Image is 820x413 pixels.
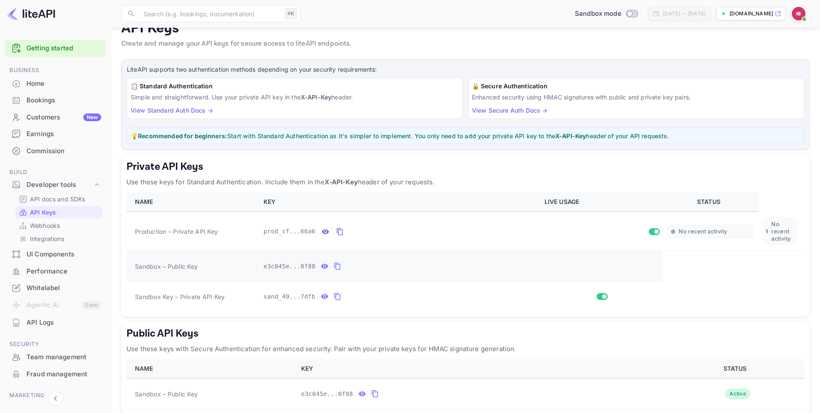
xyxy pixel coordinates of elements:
div: Bookings [26,96,101,105]
a: Integrations [19,234,99,243]
strong: X-API-Key [301,93,331,101]
span: Build [5,168,105,177]
p: Simple and straightforward. Use your private API key in the header. [131,93,459,102]
p: LiteAPI supports two authentication methods depending on your security requirements: [127,65,804,74]
h6: 📋 Standard Authentication [131,81,459,91]
span: Sandbox mode [575,9,621,19]
div: Earnings [26,129,101,139]
input: Search (e.g. bookings, documentation) [138,5,281,22]
span: e3c045e...0f88 [301,390,353,398]
div: API Logs [5,314,105,331]
span: Business [5,66,105,75]
img: LiteAPI logo [7,7,55,20]
div: API Keys [15,206,102,218]
div: Performance [5,263,105,280]
span: No recent activity [771,221,793,242]
p: API docs and SDKs [30,195,85,204]
a: API Keys [19,208,99,217]
th: NAME [126,359,296,378]
div: Fraud management [26,369,101,379]
h5: Private API Keys [126,160,805,174]
div: Developer tools [5,177,105,192]
a: Whitelabel [5,280,105,296]
a: API docs and SDKs [19,195,99,204]
a: Commission [5,143,105,159]
a: View Secure Auth Docs → [472,107,548,114]
strong: X-API-Key [555,132,586,140]
div: Active [726,389,750,399]
h6: 🔒 Secure Authentication [472,81,800,91]
div: CustomersNew [5,109,105,126]
th: KEY [296,359,669,378]
a: Webhooks [19,221,99,230]
div: API docs and SDKs [15,193,102,205]
img: Idan Solimani [792,7,805,20]
p: Webhooks [30,221,60,230]
th: KEY [258,192,539,212]
div: Performance [26,267,101,276]
p: Use these keys for Standard Authentication. Include them in the header of your requests. [126,177,805,187]
a: View Standard Auth Docs → [131,107,213,114]
div: Whitelabel [5,280,105,297]
p: Integrations [30,234,64,243]
div: Fraud management [5,366,105,383]
div: Switch to Production mode [571,9,641,19]
div: Integrations [15,233,102,245]
span: Sandbox Key – Private API Key [135,293,225,300]
p: API Keys [30,208,56,217]
a: Earnings [5,126,105,142]
div: New [83,113,101,121]
p: 💡 Start with Standard Authentication as it's simpler to implement. You only need to add your priv... [131,131,800,140]
div: Webhooks [15,219,102,232]
a: CustomersNew [5,109,105,125]
th: LIVE USAGE [539,192,663,212]
span: e3c045e...0f88 [264,262,316,271]
div: Commission [26,146,101,156]
th: NAME [126,192,258,212]
div: Home [26,79,101,89]
div: [DATE] — [DATE] [663,10,706,17]
p: Create and manage your API keys for secure access to liteAPI endpoints. [121,39,810,49]
div: Commission [5,143,105,160]
div: Home [5,76,105,92]
div: ⌘K [284,8,297,19]
p: API Keys [121,20,810,37]
div: Bookings [5,92,105,109]
div: UI Components [5,246,105,263]
a: Performance [5,263,105,279]
a: Home [5,76,105,91]
span: Security [5,340,105,349]
a: Team management [5,349,105,365]
div: Earnings [5,126,105,143]
th: STATUS [663,192,758,212]
span: Sandbox – Public Key [135,262,198,271]
p: Enhanced security using HMAC signatures with public and private key pairs. [472,93,800,102]
th: STATUS [669,359,805,378]
div: Team management [5,349,105,366]
p: [DOMAIN_NAME] [729,10,773,17]
span: No recent activity [679,228,727,235]
div: Getting started [5,40,105,57]
div: UI Components [26,250,101,259]
div: Team management [26,352,101,362]
span: prod_cf...66a6 [264,227,316,236]
span: Marketing [5,391,105,400]
table: public api keys table [126,359,805,409]
a: Fraud management [5,366,105,382]
a: UI Components [5,246,105,262]
table: private api keys table [126,192,805,311]
span: Production – Private API Key [135,227,218,236]
span: sand_49...7dfb [264,292,316,301]
a: API Logs [5,314,105,330]
div: Customers [26,113,101,122]
h5: Public API Keys [126,327,805,340]
strong: Recommended for beginners: [138,132,227,140]
button: Collapse navigation [48,391,63,406]
a: Getting started [26,44,101,53]
strong: X-API-Key [325,178,357,186]
span: Sandbox – Public Key [135,390,198,398]
p: Use these keys with Secure Authentication for enhanced security. Pair with your private keys for ... [126,344,805,354]
div: Whitelabel [26,283,101,293]
div: Developer tools [26,180,93,190]
div: API Logs [26,318,101,328]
